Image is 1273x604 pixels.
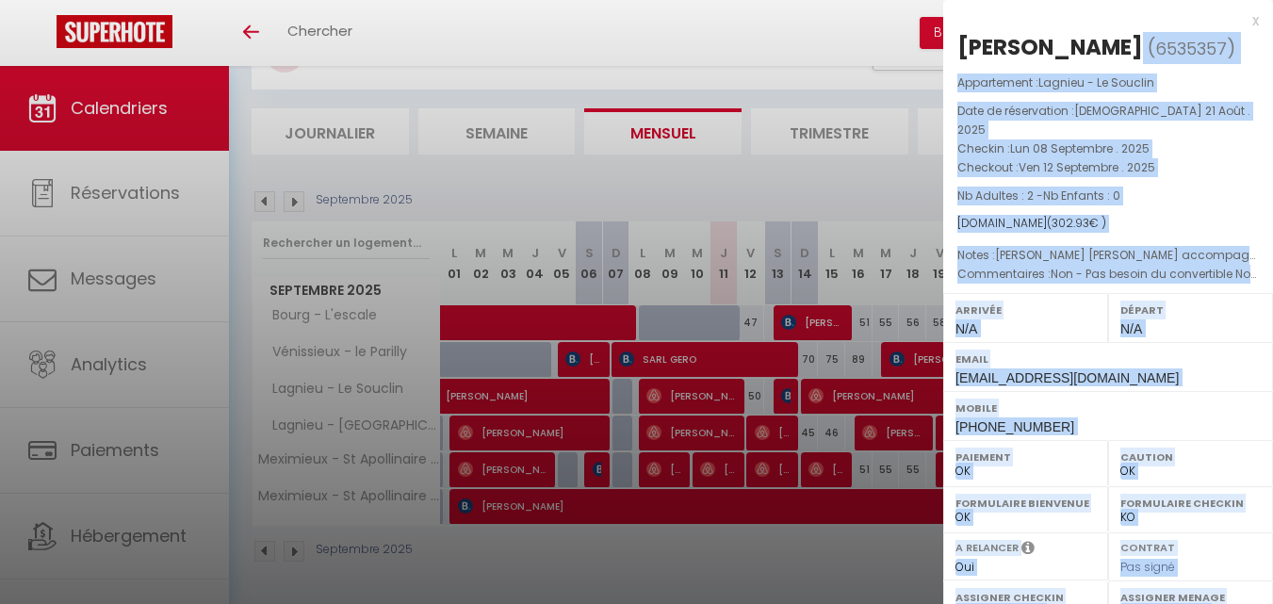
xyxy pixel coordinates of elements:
span: 302.93 [1052,215,1089,231]
span: Nb Adultes : 2 - [957,188,1120,204]
label: Arrivée [955,301,1096,319]
span: [PHONE_NUMBER] [955,419,1074,434]
p: Checkout : [957,158,1259,177]
label: Contrat [1120,540,1175,552]
div: [DOMAIN_NAME] [957,215,1259,233]
label: Formulaire Bienvenue [955,494,1096,513]
p: Notes : [957,246,1259,265]
span: N/A [1120,321,1142,336]
i: Sélectionner OUI si vous souhaiter envoyer les séquences de messages post-checkout [1021,540,1035,561]
label: Formulaire Checkin [1120,494,1261,513]
button: Ouvrir le widget de chat LiveChat [15,8,72,64]
p: Commentaires : [957,265,1259,284]
span: [DEMOGRAPHIC_DATA] 21 Août . 2025 [957,103,1250,138]
p: Checkin : [957,139,1259,158]
label: Email [955,350,1261,368]
span: Lun 08 Septembre . 2025 [1010,140,1150,156]
span: Ven 12 Septembre . 2025 [1019,159,1155,175]
iframe: Chat [1193,519,1259,590]
label: Caution [1120,448,1261,466]
label: Départ [1120,301,1261,319]
span: [EMAIL_ADDRESS][DOMAIN_NAME] [955,370,1179,385]
span: Lagnieu - Le Souclin [1038,74,1154,90]
span: 6535357 [1155,37,1227,60]
p: Date de réservation : [957,102,1259,139]
div: [PERSON_NAME] [957,32,1143,62]
span: Nb Enfants : 0 [1043,188,1120,204]
div: x [943,9,1259,32]
label: Mobile [955,399,1261,417]
span: N/A [955,321,977,336]
span: Pas signé [1120,559,1175,575]
label: Paiement [955,448,1096,466]
label: A relancer [955,540,1019,556]
span: ( € ) [1047,215,1106,231]
p: Appartement : [957,73,1259,92]
span: ( ) [1148,35,1235,61]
